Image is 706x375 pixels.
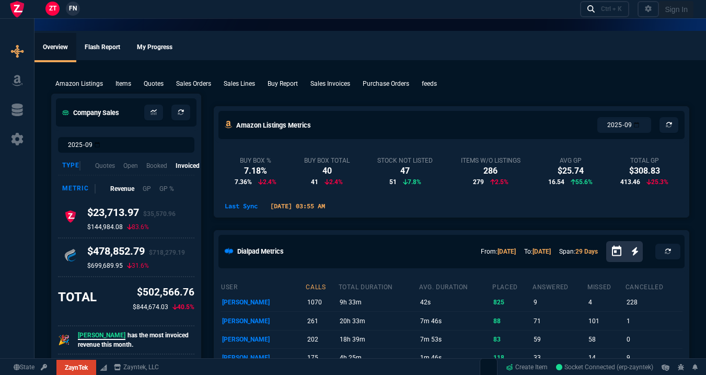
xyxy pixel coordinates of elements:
span: 16.54 [548,177,564,187]
th: user [221,279,305,293]
div: Ctrl + K [601,5,622,13]
span: 413.46 [620,177,640,187]
p: To: [524,247,551,256]
p: 2.4% [258,177,276,187]
p: 42s [420,295,490,310]
p: From: [481,247,516,256]
div: Buy Box % [235,156,276,165]
p: 9 [627,350,681,365]
p: 71 [534,314,585,328]
h5: Dialpad Metrics [237,246,284,256]
p: 33 [534,350,585,365]
p: Items [115,79,131,88]
p: 0 [627,332,681,347]
span: 7.36% [235,177,252,187]
p: 228 [627,295,681,310]
h4: $23,713.97 [87,206,176,223]
button: Open calendar [610,244,631,259]
p: Amazon Listings [55,79,103,88]
a: Flash Report [76,33,129,62]
p: Sales Lines [224,79,255,88]
p: 58 [588,332,623,347]
div: 47 [377,165,433,177]
p: 40.5% [172,302,194,312]
a: API TOKEN [38,362,50,372]
p: 175 [307,350,337,365]
span: FN [69,4,77,13]
span: 279 [473,177,484,187]
span: 41 [311,177,318,187]
p: [PERSON_NAME] [222,314,304,328]
div: Items w/o Listings [461,156,520,165]
p: 7m 53s [420,332,490,347]
th: total duration [338,279,419,293]
a: [DATE] [533,248,551,255]
p: 9 [534,295,585,310]
p: Open [123,161,138,171]
a: My Progress [129,33,181,62]
p: 83 [493,332,530,347]
p: Purchase Orders [363,79,409,88]
p: 55.6% [571,177,593,187]
p: Revenue [110,184,134,194]
div: Total GP [620,156,668,165]
a: msbcCompanyName [111,362,162,372]
p: Last Sync [221,201,262,211]
th: calls [305,279,338,293]
h3: TOTAL [58,289,97,305]
p: 825 [493,295,530,310]
p: 59 [534,332,585,347]
div: 7.18% [235,165,276,177]
p: 2.5% [490,177,508,187]
p: $502,566.76 [133,285,194,300]
th: missed [587,279,625,293]
p: 1m 46s [420,350,490,365]
p: [PERSON_NAME] [222,350,304,365]
p: Booked [146,161,167,171]
span: $718,279.19 [149,249,185,256]
div: $308.83 [620,165,668,177]
p: Sales Orders [176,79,211,88]
p: 118 [493,350,530,365]
p: [PERSON_NAME] [222,332,304,347]
div: Buy Box Total [304,156,350,165]
div: Metric [62,184,96,194]
p: Buy Report [268,79,298,88]
span: ZT [49,4,56,13]
p: [PERSON_NAME] [222,295,304,310]
p: 25.3% [646,177,668,187]
p: 4h 25m [340,350,417,365]
p: 9h 33m [340,295,417,310]
h5: Amazon Listings Metrics [236,120,311,130]
th: answered [532,279,587,293]
p: $844,674.03 [133,302,168,312]
p: 14 [588,350,623,365]
a: Global State [10,362,38,372]
a: Overview [34,33,76,62]
a: XY7mlVa9dvJ_iZGUAAGK [556,362,653,372]
a: [DATE] [497,248,516,255]
th: cancelled [625,279,682,293]
p: 7m 46s [420,314,490,328]
p: Invoiced [176,161,200,171]
p: [DATE] 03:55 AM [266,201,329,211]
div: Avg GP [548,156,593,165]
a: Create Item [502,359,552,375]
p: Span: [559,247,598,256]
th: avg. duration [419,279,492,293]
p: 88 [493,314,530,328]
div: Stock Not Listed [377,156,433,165]
p: 🎉 [58,333,70,347]
a: 29 Days [575,248,598,255]
p: 7.8% [403,177,421,187]
p: feeds [422,79,437,88]
p: 2.4% [325,177,343,187]
div: Type [62,161,80,171]
div: 40 [304,165,350,177]
p: GP [143,184,151,194]
p: Sales Invoices [310,79,350,88]
p: $699,689.95 [87,262,123,270]
p: 18h 39m [340,332,417,347]
p: has the most invoiced revenue this month. [78,331,194,349]
span: [PERSON_NAME] [78,332,125,340]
